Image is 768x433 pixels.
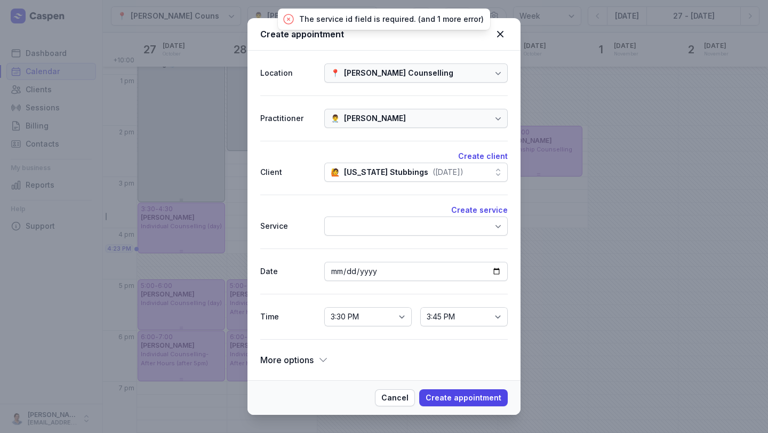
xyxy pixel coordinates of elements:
div: Date [260,265,316,278]
div: 🙋️ [331,166,340,179]
div: Create appointment [260,28,493,41]
span: Cancel [381,391,409,404]
div: Time [260,310,316,323]
div: [PERSON_NAME] Counselling [344,67,453,79]
button: Create client [458,150,508,163]
span: More options [260,352,314,367]
div: Client [260,166,316,179]
div: [PERSON_NAME] [344,112,406,125]
div: 👨‍⚕️ [331,112,340,125]
div: Practitioner [260,112,316,125]
span: Create appointment [426,391,501,404]
div: Service [260,220,316,232]
button: Create service [451,204,508,217]
input: Date [324,262,508,281]
div: Location [260,67,316,79]
button: Cancel [375,389,415,406]
div: 📍 [331,67,340,79]
button: Create appointment [419,389,508,406]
